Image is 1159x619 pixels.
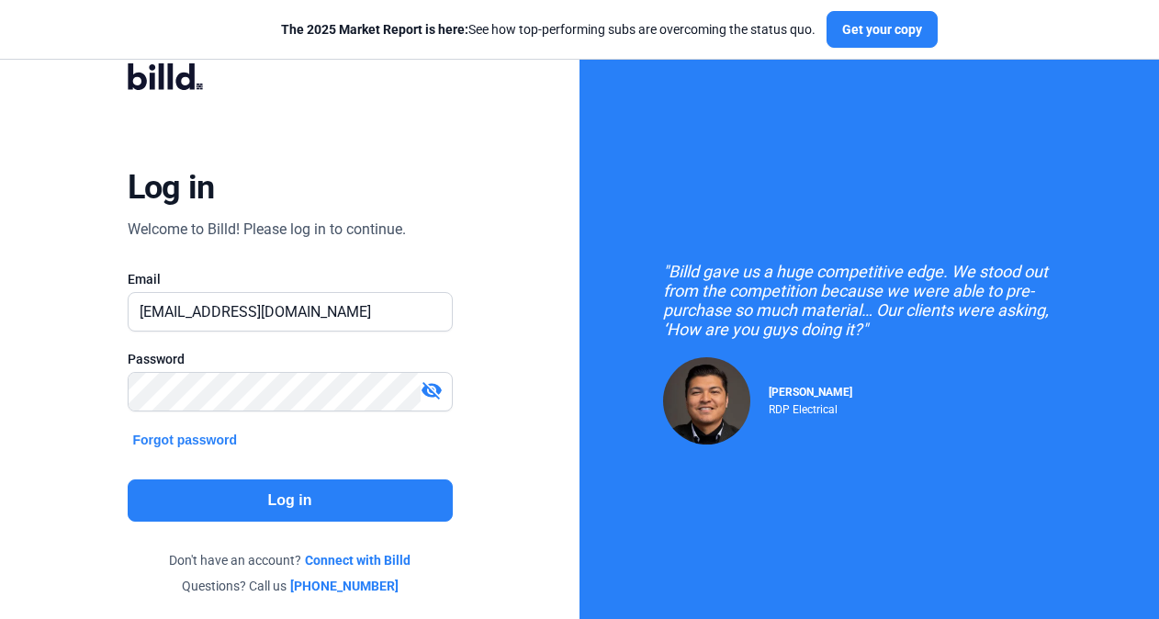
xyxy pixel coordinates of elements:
div: Email [128,270,453,288]
div: RDP Electrical [769,399,852,416]
div: See how top-performing subs are overcoming the status quo. [281,20,816,39]
div: Questions? Call us [128,577,453,595]
div: Don't have an account? [128,551,453,569]
mat-icon: visibility_off [421,379,443,401]
span: The 2025 Market Report is here: [281,22,468,37]
button: Log in [128,479,453,522]
div: Log in [128,167,215,208]
img: Raul Pacheco [663,357,750,445]
button: Forgot password [128,430,243,450]
div: Password [128,350,453,368]
span: [PERSON_NAME] [769,386,852,399]
a: [PHONE_NUMBER] [290,577,399,595]
div: Welcome to Billd! Please log in to continue. [128,219,406,241]
button: Get your copy [827,11,938,48]
a: Connect with Billd [305,551,411,569]
div: "Billd gave us a huge competitive edge. We stood out from the competition because we were able to... [663,262,1076,339]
